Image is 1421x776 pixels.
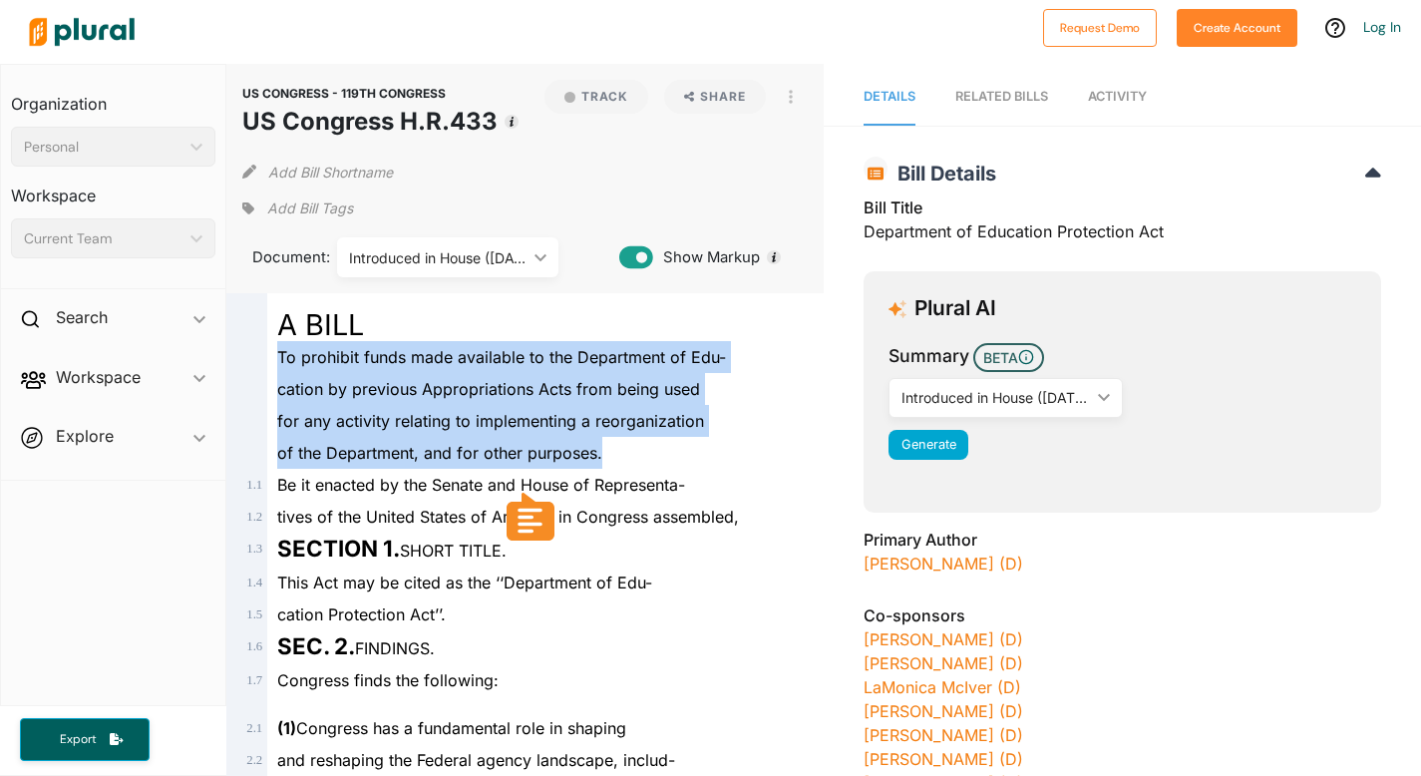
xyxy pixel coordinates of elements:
button: Share [664,80,767,114]
a: [PERSON_NAME] (D) [864,653,1023,673]
span: To prohibit funds made available to the Department of Edu- [277,347,726,367]
span: 1 . 2 [246,510,262,524]
h3: Plural AI [914,296,996,321]
a: Create Account [1177,16,1297,37]
span: and reshaping the Federal agency landscape, includ- [277,750,675,770]
span: 1 . 7 [246,673,262,687]
a: [PERSON_NAME] (D) [864,749,1023,769]
span: 2 . 2 [246,753,262,767]
h3: Summary [888,343,969,369]
h3: Primary Author [864,528,1381,552]
span: Show Markup [653,246,760,268]
span: of the Department, and for other purposes. [277,443,602,463]
span: US CONGRESS - 119TH CONGRESS [242,86,446,101]
span: 1 . 4 [246,576,262,589]
span: tives of the United States of America in Congress assembled, [277,507,739,527]
h3: Workspace [11,167,215,210]
div: Department of Education Protection Act [864,195,1381,255]
h3: Organization [11,75,215,119]
button: Generate [888,430,968,460]
div: Introduced in House ([DATE]) [901,387,1089,408]
a: Log In [1363,18,1401,36]
button: Track [544,80,648,114]
a: LaMonica McIver (D) [864,677,1021,697]
div: Introduced in House ([DATE]) [349,247,527,268]
span: FINDINGS. [277,638,435,658]
h3: Co-sponsors [864,603,1381,627]
span: SHORT TITLE. [277,541,507,561]
a: [PERSON_NAME] (D) [864,554,1023,574]
h3: Bill Title [864,195,1381,219]
a: [PERSON_NAME] (D) [864,725,1023,745]
span: 2 . 1 [246,721,262,735]
div: Tooltip anchor [765,248,783,266]
button: Share [656,80,775,114]
div: Personal [24,137,182,158]
span: Export [46,731,110,748]
button: Request Demo [1043,9,1157,47]
strong: SECTION 1. [277,535,400,562]
strong: SEC. 2. [277,632,355,659]
span: Congress has a fundamental role in shaping [277,718,626,738]
span: Generate [901,437,956,452]
span: Congress finds the following: [277,670,499,690]
div: Add tags [242,194,352,223]
a: [PERSON_NAME] (D) [864,629,1023,649]
h1: US Congress H.R.433 [242,104,498,140]
a: Activity [1088,69,1147,126]
div: Current Team [24,228,182,249]
span: Be it enacted by the Senate and House of Representa- [277,475,685,495]
span: cation Protection Act’’. [277,604,446,624]
span: Details [864,89,915,104]
button: Create Account [1177,9,1297,47]
span: 1 . 5 [246,607,262,621]
span: 1 . 6 [246,639,262,653]
div: RELATED BILLS [955,87,1048,106]
span: Activity [1088,89,1147,104]
span: A BILL [277,307,364,342]
span: 1 . 3 [246,542,262,556]
div: Tooltip anchor [503,113,521,131]
button: Export [20,718,150,761]
span: 1 . 1 [246,478,262,492]
span: Document: [242,246,312,268]
a: Request Demo [1043,16,1157,37]
a: Details [864,69,915,126]
span: BETA [973,343,1044,372]
a: RELATED BILLS [955,69,1048,126]
strong: (1) [277,718,296,738]
button: Add Bill Shortname [268,156,393,188]
span: Add Bill Tags [267,198,353,218]
span: for any activity relating to implementing a reorganization [277,411,704,431]
span: This Act may be cited as the ‘‘Department of Edu- [277,573,652,592]
span: Bill Details [888,162,996,186]
a: [PERSON_NAME] (D) [864,701,1023,721]
span: cation by previous Appropriations Acts from being used [277,379,700,399]
h2: Search [56,306,108,328]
